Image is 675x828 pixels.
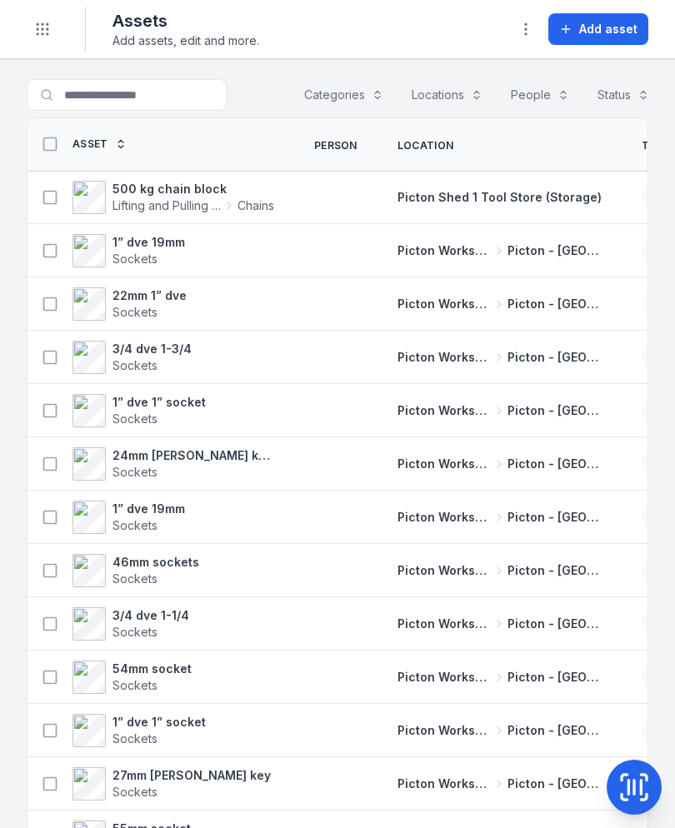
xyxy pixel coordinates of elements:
[397,139,453,152] span: Location
[397,402,602,419] a: Picton Workshops & BaysPicton - [GEOGRAPHIC_DATA]
[72,607,189,641] a: 3/4 dve 1-1/4Sockets
[27,13,58,45] button: Toggle navigation
[112,767,271,784] strong: 27mm [PERSON_NAME] key
[397,776,602,792] a: Picton Workshops & BaysPicton - [GEOGRAPHIC_DATA]
[72,137,108,151] span: Asset
[397,349,602,366] a: Picton Workshops & BaysPicton - [GEOGRAPHIC_DATA]
[507,776,602,792] span: Picton - [GEOGRAPHIC_DATA]
[72,341,192,374] a: 3/4 dve 1-3/4Sockets
[112,181,274,197] strong: 500 kg chain block
[112,465,157,479] span: Sockets
[397,242,492,259] span: Picton Workshops & Bays
[548,13,648,45] button: Add asset
[397,776,492,792] span: Picton Workshops & Bays
[72,287,187,321] a: 22mm 1” dveSockets
[397,722,492,739] span: Picton Workshops & Bays
[397,616,492,632] span: Picton Workshops & Bays
[112,32,259,49] span: Add assets, edit and more.
[112,412,157,426] span: Sockets
[397,402,492,419] span: Picton Workshops & Bays
[72,714,206,747] a: 1” dve 1” socketSockets
[112,197,221,214] span: Lifting and Pulling Tools
[397,296,602,312] a: Picton Workshops & BaysPicton - [GEOGRAPHIC_DATA]
[397,190,602,204] span: Picton Shed 1 Tool Store (Storage)
[397,616,602,632] a: Picton Workshops & BaysPicton - [GEOGRAPHIC_DATA]
[314,139,357,152] span: Person
[507,456,602,472] span: Picton - [GEOGRAPHIC_DATA]
[112,447,274,464] strong: 24mm [PERSON_NAME] key socket
[72,501,185,534] a: 1” dve 19mmSockets
[507,242,602,259] span: Picton - [GEOGRAPHIC_DATA]
[112,731,157,746] span: Sockets
[579,21,637,37] span: Add asset
[72,137,127,151] a: Asset
[237,197,274,214] span: Chains
[397,242,602,259] a: Picton Workshops & BaysPicton - [GEOGRAPHIC_DATA]
[587,79,660,111] button: Status
[112,518,157,532] span: Sockets
[112,287,187,304] strong: 22mm 1” dve
[112,554,199,571] strong: 46mm sockets
[507,722,602,739] span: Picton - [GEOGRAPHIC_DATA]
[397,562,492,579] span: Picton Workshops & Bays
[72,554,199,587] a: 46mm socketsSockets
[112,661,192,677] strong: 54mm socket
[72,447,274,481] a: 24mm [PERSON_NAME] key socketSockets
[112,785,157,799] span: Sockets
[112,394,206,411] strong: 1” dve 1” socket
[397,722,602,739] a: Picton Workshops & BaysPicton - [GEOGRAPHIC_DATA]
[397,296,492,312] span: Picton Workshops & Bays
[500,79,580,111] button: People
[112,714,206,731] strong: 1” dve 1” socket
[112,678,157,692] span: Sockets
[112,358,157,372] span: Sockets
[397,669,492,686] span: Picton Workshops & Bays
[112,607,189,624] strong: 3/4 dve 1-1/4
[397,509,602,526] a: Picton Workshops & BaysPicton - [GEOGRAPHIC_DATA]
[112,341,192,357] strong: 3/4 dve 1-3/4
[507,669,602,686] span: Picton - [GEOGRAPHIC_DATA]
[397,189,602,206] a: Picton Shed 1 Tool Store (Storage)
[642,139,664,152] span: Tag
[112,252,157,266] span: Sockets
[397,669,602,686] a: Picton Workshops & BaysPicton - [GEOGRAPHIC_DATA]
[507,296,602,312] span: Picton - [GEOGRAPHIC_DATA]
[507,402,602,419] span: Picton - [GEOGRAPHIC_DATA]
[72,234,185,267] a: 1” dve 19mmSockets
[397,509,492,526] span: Picton Workshops & Bays
[112,234,185,251] strong: 1” dve 19mm
[397,562,602,579] a: Picton Workshops & BaysPicton - [GEOGRAPHIC_DATA]
[112,571,157,586] span: Sockets
[507,616,602,632] span: Picton - [GEOGRAPHIC_DATA]
[72,767,271,801] a: 27mm [PERSON_NAME] keySockets
[72,181,274,214] a: 500 kg chain blockLifting and Pulling ToolsChains
[507,509,602,526] span: Picton - [GEOGRAPHIC_DATA]
[507,349,602,366] span: Picton - [GEOGRAPHIC_DATA]
[507,562,602,579] span: Picton - [GEOGRAPHIC_DATA]
[72,394,206,427] a: 1” dve 1” socketSockets
[72,661,192,694] a: 54mm socketSockets
[112,625,157,639] span: Sockets
[112,9,259,32] h2: Assets
[112,501,185,517] strong: 1” dve 19mm
[397,456,492,472] span: Picton Workshops & Bays
[397,349,492,366] span: Picton Workshops & Bays
[112,305,157,319] span: Sockets
[397,456,602,472] a: Picton Workshops & BaysPicton - [GEOGRAPHIC_DATA]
